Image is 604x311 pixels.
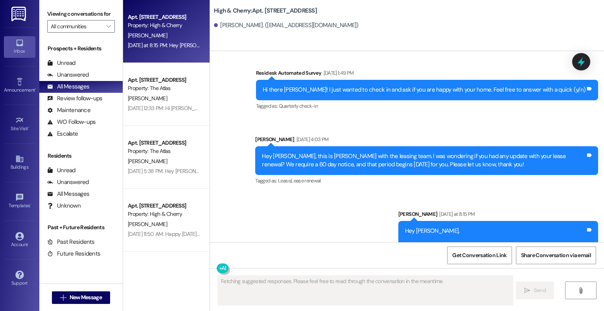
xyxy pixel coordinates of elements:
b: High & Cherry: Apt. [STREET_ADDRESS] [214,7,317,15]
div: Tagged as: [255,175,598,186]
div: Apt. [STREET_ADDRESS] [128,202,201,210]
textarea: Fetching suggested responses. Please feel free to read through the conversation in the meantime. [218,276,512,305]
div: [DATE] 1:49 PM [322,69,354,77]
span: Share Conversation via email [521,251,591,259]
div: Past Residents [47,238,95,246]
div: Unanswered [47,71,89,79]
span: [PERSON_NAME] [128,158,167,165]
div: [PERSON_NAME]. ([EMAIL_ADDRESS][DOMAIN_NAME]) [214,21,359,29]
div: Unknown [47,202,81,210]
div: Apt. [STREET_ADDRESS] [128,76,201,84]
span: • [35,86,36,92]
input: All communities [51,20,102,33]
div: Unanswered [47,178,89,186]
a: Support [4,268,35,289]
div: Property: High & Cherry [128,210,201,218]
div: All Messages [47,190,89,198]
div: Future Residents [47,250,100,258]
div: Escalate [47,130,78,138]
i:  [524,287,530,294]
div: Property: The Atlas [128,84,201,92]
i:  [578,287,584,294]
div: Hey [PERSON_NAME], this is [PERSON_NAME] with the leasing team. I was wondering if you had any up... [262,152,586,169]
div: Prospects + Residents [39,44,123,53]
button: Get Conversation Link [447,247,512,264]
div: Past + Future Residents [39,223,123,232]
span: • [30,202,31,207]
div: Residesk Automated Survey [256,69,598,80]
div: Review follow-ups [47,94,102,103]
a: Templates • [4,191,35,212]
button: Send [516,282,554,299]
div: Residents [39,152,123,160]
div: Apt. [STREET_ADDRESS] [128,13,201,21]
div: [DATE] at 8:15 PM [437,210,475,218]
img: ResiDesk Logo [11,7,28,21]
div: Property: The Atlas [128,147,201,155]
span: [PERSON_NAME] [128,221,167,228]
div: Apt. [STREET_ADDRESS] [128,139,201,147]
span: New Message [70,293,102,302]
div: [DATE] 5:38 PM: Hey [PERSON_NAME], thanks for confirming! Glad to hear everything was completed t... [128,167,549,175]
button: New Message [52,291,110,304]
div: Maintenance [47,106,90,114]
span: Lease , [278,177,291,184]
span: Quarterly check-in [279,103,318,109]
span: Lease renewal [291,177,321,184]
a: Inbox [4,36,35,57]
a: Account [4,230,35,251]
div: Hey [PERSON_NAME], Just a reminder they're coming to install your closet [DATE] around noon! [405,227,586,252]
i:  [60,294,66,301]
span: Send [534,286,546,294]
div: Hi there [PERSON_NAME]! I just wanted to check in and ask if you are happy with your home. Feel f... [263,86,586,94]
div: All Messages [47,83,89,91]
a: Buildings [4,152,35,173]
div: Unread [47,166,75,175]
span: Get Conversation Link [452,251,506,259]
div: WO Follow-ups [47,118,96,126]
span: [PERSON_NAME] [128,95,167,102]
span: • [28,125,29,130]
i:  [106,23,110,29]
div: Unread [47,59,75,67]
div: [DATE] at 8:15 PM: Hey [PERSON_NAME], Just a reminder they're coming to install your closet [DATE... [128,42,385,49]
label: Viewing conversations for [47,8,115,20]
div: Tagged as: [256,100,598,112]
div: Property: High & Cherry [128,21,201,29]
span: [PERSON_NAME] [128,32,167,39]
div: [PERSON_NAME] [398,210,598,221]
button: Share Conversation via email [516,247,596,264]
div: [PERSON_NAME] [255,135,598,146]
a: Site Visit • [4,114,35,135]
div: [DATE] 4:03 PM [295,135,329,144]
